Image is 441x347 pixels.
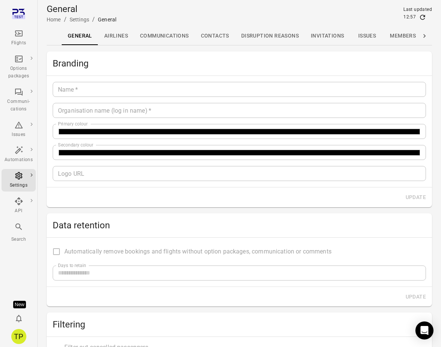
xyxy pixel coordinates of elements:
[11,311,26,326] button: Notifications
[62,27,417,45] div: Local navigation
[2,169,36,192] a: Settings
[5,65,33,80] div: Options packages
[98,16,116,23] div: General
[5,182,33,189] div: Settings
[403,6,432,14] div: Last updated
[5,236,33,243] div: Search
[62,27,98,45] a: General
[5,156,33,164] div: Automations
[2,118,36,141] a: Issues
[305,27,350,45] a: Invitations
[5,207,33,215] div: API
[47,17,61,23] a: Home
[58,121,88,127] label: Primary colour
[53,219,426,231] h2: Data retention
[53,57,426,69] h2: Branding
[98,27,134,45] a: Airlines
[53,318,426,330] h2: Filtering
[64,15,67,24] li: /
[64,247,332,256] span: Automatically remove bookings and flights without option packages, communication or comments
[58,262,86,269] label: Days to retain
[403,14,416,21] div: 12:57
[5,39,33,47] div: Flights
[5,131,33,139] div: Issues
[58,142,93,148] label: Secondary colour
[70,17,89,23] a: Settings
[195,27,235,45] a: Contacts
[419,14,426,21] button: Refresh data
[2,52,36,82] a: Options packages
[13,301,26,308] div: Tooltip anchor
[2,27,36,49] a: Flights
[47,3,116,15] h1: General
[2,85,36,115] a: Communi-cations
[384,27,422,45] a: Members
[2,195,36,217] a: API
[5,98,33,113] div: Communi-cations
[47,27,432,45] nav: Local navigation
[415,321,433,339] div: Open Intercom Messenger
[47,15,116,24] nav: Breadcrumbs
[350,27,384,45] a: Issues
[2,220,36,245] button: Search
[92,15,95,24] li: /
[8,326,29,347] button: Tómas Páll Máté
[134,27,195,45] a: Communications
[11,329,26,344] div: TP
[2,143,36,166] a: Automations
[235,27,305,45] a: Disruption reasons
